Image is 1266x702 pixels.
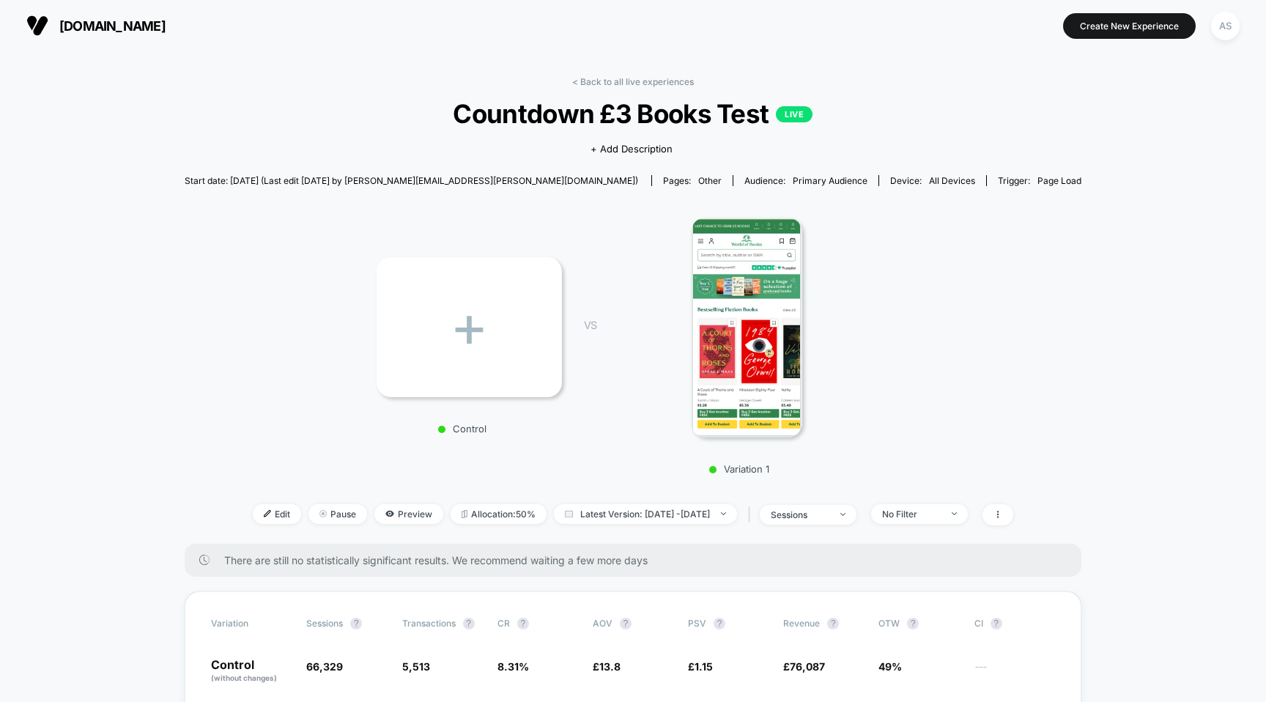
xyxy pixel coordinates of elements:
button: ? [907,618,919,629]
img: end [721,512,726,515]
span: Sessions [306,618,343,629]
span: Countdown £3 Books Test [229,98,1036,129]
span: | [744,504,760,525]
span: 8.31 % [497,660,529,673]
div: No Filter [882,509,941,520]
span: Preview [374,504,443,524]
span: 5,513 [402,660,430,673]
span: Edit [253,504,301,524]
button: Create New Experience [1063,13,1196,39]
span: Page Load [1037,175,1081,186]
span: (without changes) [211,673,277,682]
img: Variation 1 main [691,218,802,437]
button: AS [1207,11,1244,41]
div: Trigger: [998,175,1081,186]
span: £ [593,660,621,673]
div: + [377,257,562,397]
button: ? [350,618,362,629]
span: Start date: [DATE] (Last edit [DATE] by [PERSON_NAME][EMAIL_ADDRESS][PERSON_NAME][DOMAIN_NAME]) [185,175,638,186]
span: Device: [878,175,986,186]
span: Primary Audience [793,175,867,186]
div: AS [1211,12,1240,40]
span: all devices [929,175,975,186]
button: ? [714,618,725,629]
button: [DOMAIN_NAME] [22,14,170,37]
img: calendar [565,510,573,517]
span: [DOMAIN_NAME] [59,18,166,34]
button: ? [517,618,529,629]
span: 1.15 [695,660,713,673]
span: OTW [878,618,959,629]
span: 76,087 [790,660,825,673]
img: edit [264,510,271,517]
button: ? [463,618,475,629]
a: < Back to all live experiences [572,76,694,87]
div: Audience: [744,175,867,186]
p: Control [369,423,555,435]
span: AOV [593,618,612,629]
span: --- [974,662,1055,684]
img: rebalance [462,510,467,518]
img: end [319,510,327,517]
button: ? [991,618,1002,629]
p: Control [211,659,292,684]
span: + Add Description [591,142,673,157]
span: Latest Version: [DATE] - [DATE] [554,504,737,524]
span: Variation [211,618,292,629]
img: end [952,512,957,515]
div: Pages: [663,175,722,186]
span: £ [688,660,713,673]
span: Transactions [402,618,456,629]
span: 13.8 [599,660,621,673]
span: 66,329 [306,660,343,673]
div: sessions [771,509,829,520]
img: end [840,513,845,516]
span: There are still no statistically significant results. We recommend waiting a few more days [224,554,1052,566]
button: ? [620,618,632,629]
button: ? [827,618,839,629]
p: Variation 1 [611,463,867,475]
span: £ [783,660,825,673]
span: VS [584,319,596,331]
span: Revenue [783,618,820,629]
span: PSV [688,618,706,629]
span: other [698,175,722,186]
span: CI [974,618,1055,629]
span: Pause [308,504,367,524]
span: 49% [878,660,902,673]
span: CR [497,618,510,629]
p: LIVE [776,106,812,122]
span: Allocation: 50% [451,504,547,524]
img: Visually logo [26,15,48,37]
